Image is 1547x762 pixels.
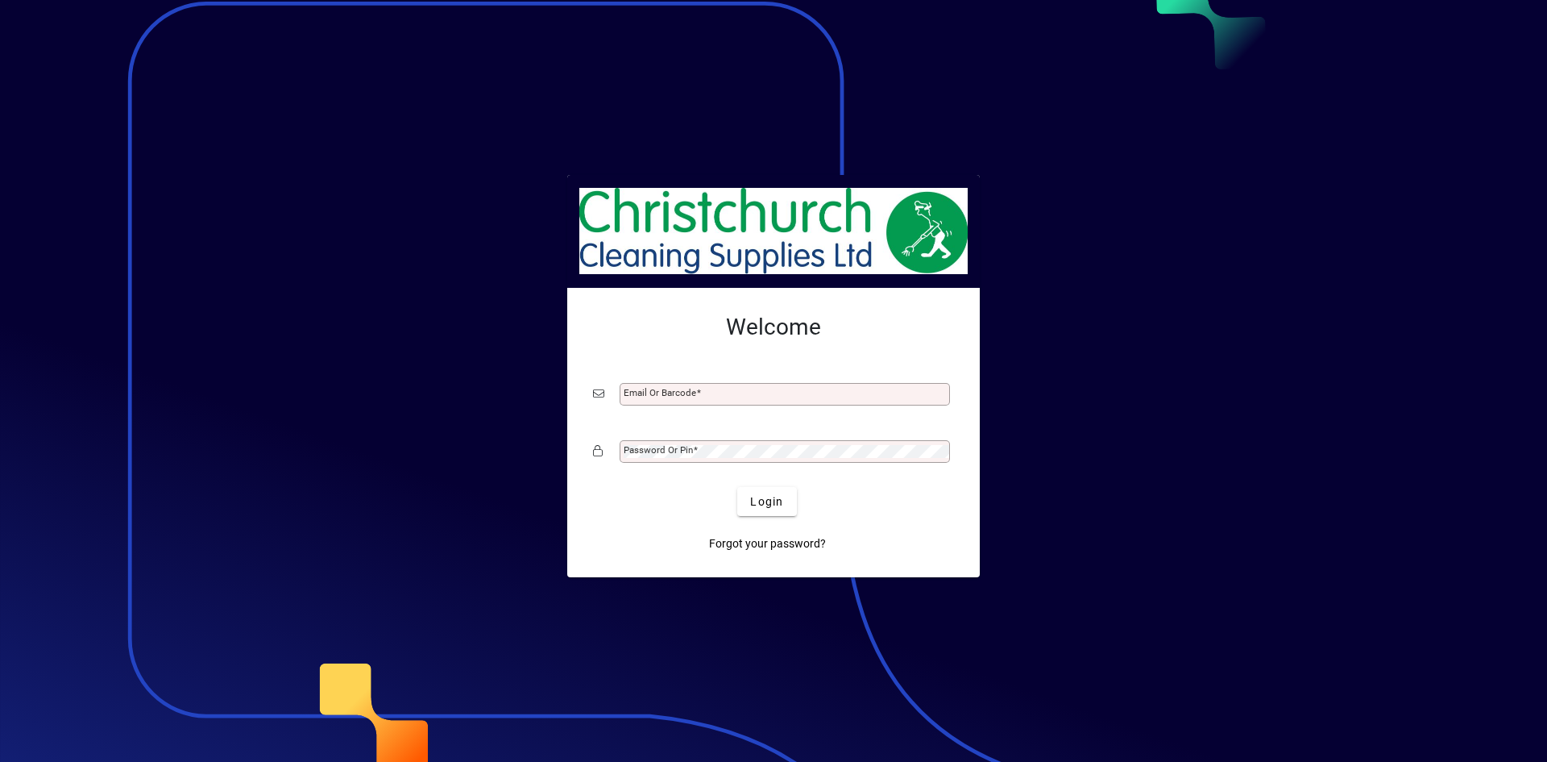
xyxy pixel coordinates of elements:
[737,487,796,516] button: Login
[593,314,954,341] h2: Welcome
[624,444,693,456] mat-label: Password or Pin
[703,529,832,558] a: Forgot your password?
[624,387,696,398] mat-label: Email or Barcode
[709,535,826,552] span: Forgot your password?
[750,493,783,510] span: Login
